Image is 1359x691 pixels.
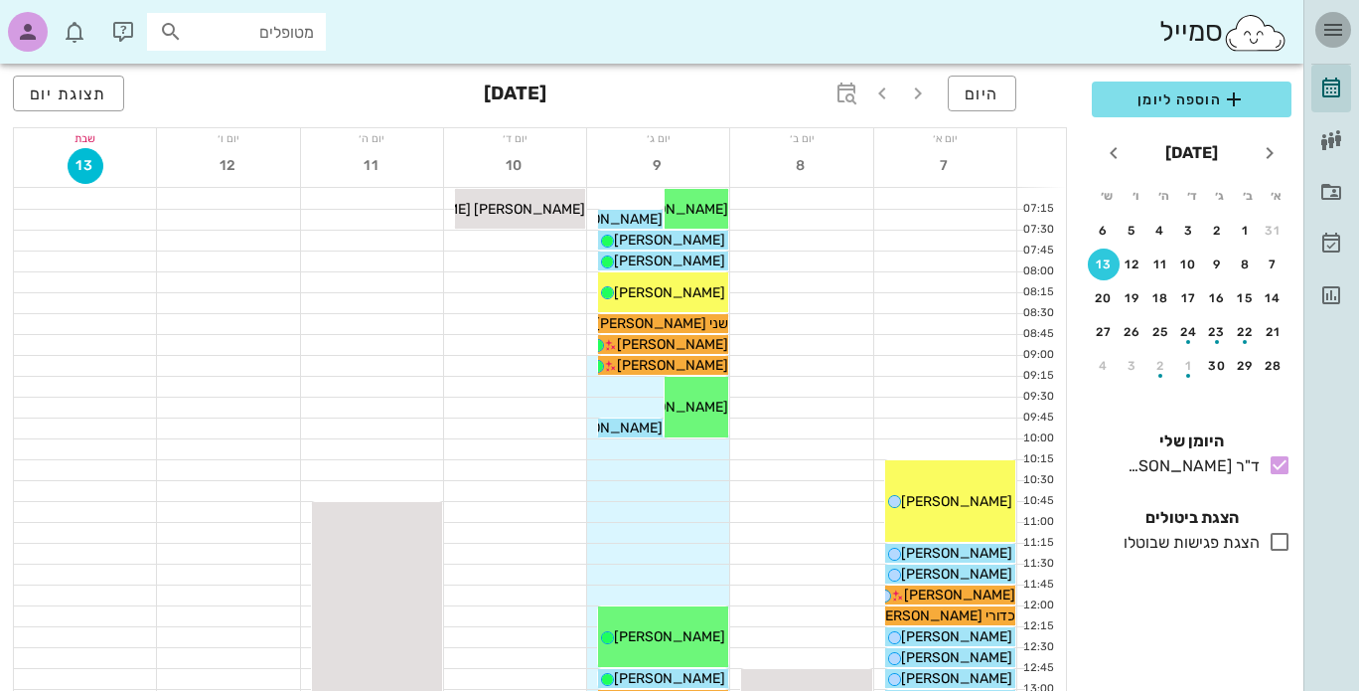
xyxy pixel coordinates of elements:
button: 2 [1201,215,1233,247]
div: 28 [1258,359,1289,373]
button: 22 [1230,316,1262,348]
div: 6 [1088,224,1120,238]
button: [DATE] [1157,133,1226,173]
div: 12:15 [1017,618,1058,635]
button: 16 [1201,282,1233,314]
div: 2 [1201,224,1233,238]
span: [PERSON_NAME] [901,493,1012,510]
div: 12 [1117,258,1148,271]
button: 8 [1230,249,1262,280]
div: 11:00 [1017,514,1058,531]
button: 11 [354,148,389,184]
button: 4 [1088,350,1120,382]
div: 10:15 [1017,451,1058,468]
span: [PERSON_NAME] [551,420,663,436]
div: 31 [1258,224,1289,238]
div: 15 [1230,291,1262,305]
button: 1 [1173,350,1205,382]
div: 09:00 [1017,347,1058,364]
span: [PERSON_NAME] [901,628,1012,645]
span: הוספה ליומן [1108,87,1276,111]
button: 18 [1144,282,1176,314]
span: 7 [927,157,963,174]
span: 12 [211,157,246,174]
span: [PERSON_NAME] [614,670,725,687]
div: סמייל [1159,11,1287,54]
div: 11 [1144,258,1176,271]
div: 08:00 [1017,263,1058,280]
button: 5 [1117,215,1148,247]
span: 11 [354,157,389,174]
div: 1 [1173,359,1205,373]
th: ב׳ [1235,179,1261,213]
button: 14 [1258,282,1289,314]
span: [PERSON_NAME] [614,628,725,645]
th: ג׳ [1207,179,1233,213]
h4: היומן שלי [1092,430,1291,453]
div: 07:15 [1017,201,1058,218]
div: 13 [1088,258,1120,271]
div: 27 [1088,325,1120,339]
button: 8 [784,148,820,184]
div: 14 [1258,291,1289,305]
div: יום ה׳ [301,128,443,148]
span: שני [PERSON_NAME] [595,315,728,332]
button: 3 [1117,350,1148,382]
button: 10 [1173,249,1205,280]
button: 2 [1144,350,1176,382]
div: יום ד׳ [444,128,586,148]
div: 07:30 [1017,222,1058,239]
span: תג [59,16,71,28]
h4: הצגת ביטולים [1092,506,1291,530]
button: 30 [1201,350,1233,382]
div: 19 [1117,291,1148,305]
h3: [DATE] [484,76,546,115]
div: יום א׳ [874,128,1016,148]
div: 16 [1201,291,1233,305]
span: תצוגת יום [30,85,107,103]
span: כדורי [PERSON_NAME] [871,607,1015,624]
button: 7 [927,148,963,184]
span: [PERSON_NAME] [901,545,1012,562]
div: יום ו׳ [157,128,299,148]
span: [PERSON_NAME] [614,232,725,249]
div: 10:45 [1017,493,1058,510]
button: 31 [1258,215,1289,247]
th: א׳ [1264,179,1289,213]
div: 26 [1117,325,1148,339]
button: 9 [641,148,677,184]
button: חודש שעבר [1252,135,1287,171]
span: [PERSON_NAME] [617,357,728,374]
span: [PERSON_NAME] [901,566,1012,583]
button: חודש הבא [1096,135,1132,171]
div: 18 [1144,291,1176,305]
div: 7 [1258,258,1289,271]
span: [PERSON_NAME] [614,284,725,301]
span: 8 [784,157,820,174]
span: 10 [498,157,533,174]
button: 25 [1144,316,1176,348]
div: 12:00 [1017,598,1058,614]
div: 07:45 [1017,243,1058,259]
th: ו׳ [1122,179,1147,213]
th: ד׳ [1178,179,1204,213]
button: 27 [1088,316,1120,348]
span: 13 [69,157,102,174]
div: 12:30 [1017,639,1058,656]
button: 7 [1258,249,1289,280]
th: ה׳ [1150,179,1176,213]
button: 1 [1230,215,1262,247]
div: 08:45 [1017,326,1058,343]
span: [PERSON_NAME] [901,670,1012,687]
div: 09:30 [1017,389,1058,406]
button: 13 [1088,249,1120,280]
div: 3 [1117,359,1148,373]
div: 30 [1201,359,1233,373]
div: 08:15 [1017,284,1058,301]
div: 11:30 [1017,556,1058,573]
div: 3 [1173,224,1205,238]
div: יום ג׳ [587,128,729,148]
span: [PERSON_NAME] [617,399,728,416]
div: 22 [1230,325,1262,339]
th: ש׳ [1094,179,1120,213]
